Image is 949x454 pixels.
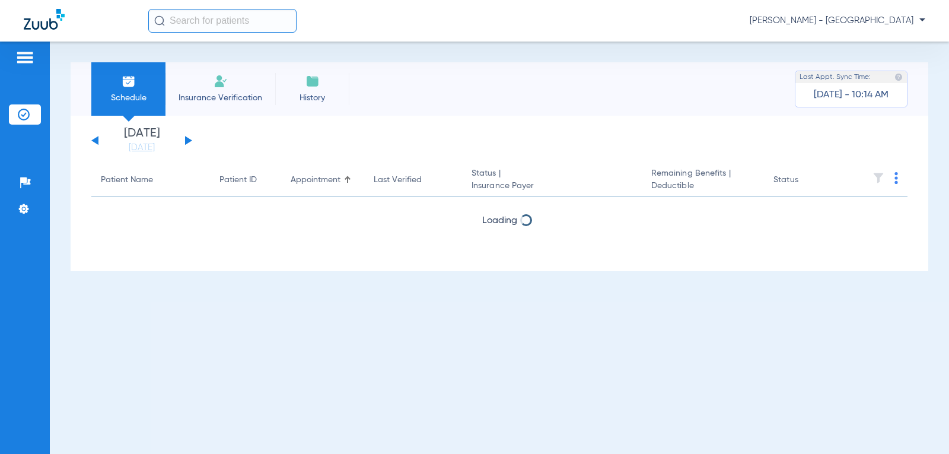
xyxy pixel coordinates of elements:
span: Last Appt. Sync Time: [800,71,871,83]
span: [DATE] - 10:14 AM [814,89,889,101]
img: hamburger-icon [15,50,34,65]
th: Status [764,164,844,197]
div: Last Verified [374,174,422,186]
span: Loading [482,216,517,226]
th: Status | [462,164,642,197]
div: Patient ID [219,174,272,186]
img: Schedule [122,74,136,88]
span: [PERSON_NAME] - [GEOGRAPHIC_DATA] [750,15,925,27]
span: Deductible [651,180,754,192]
li: [DATE] [106,128,177,154]
div: Appointment [291,174,340,186]
img: Zuub Logo [24,9,65,30]
th: Remaining Benefits | [642,164,764,197]
div: Last Verified [374,174,453,186]
div: Patient ID [219,174,257,186]
span: Insurance Verification [174,92,266,104]
img: Manual Insurance Verification [214,74,228,88]
img: group-dot-blue.svg [894,172,898,184]
div: Patient Name [101,174,153,186]
img: Search Icon [154,15,165,26]
span: Schedule [100,92,157,104]
img: History [305,74,320,88]
input: Search for patients [148,9,297,33]
img: filter.svg [872,172,884,184]
a: [DATE] [106,142,177,154]
span: History [284,92,340,104]
div: Appointment [291,174,355,186]
img: last sync help info [894,73,903,81]
div: Patient Name [101,174,200,186]
span: Insurance Payer [472,180,632,192]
